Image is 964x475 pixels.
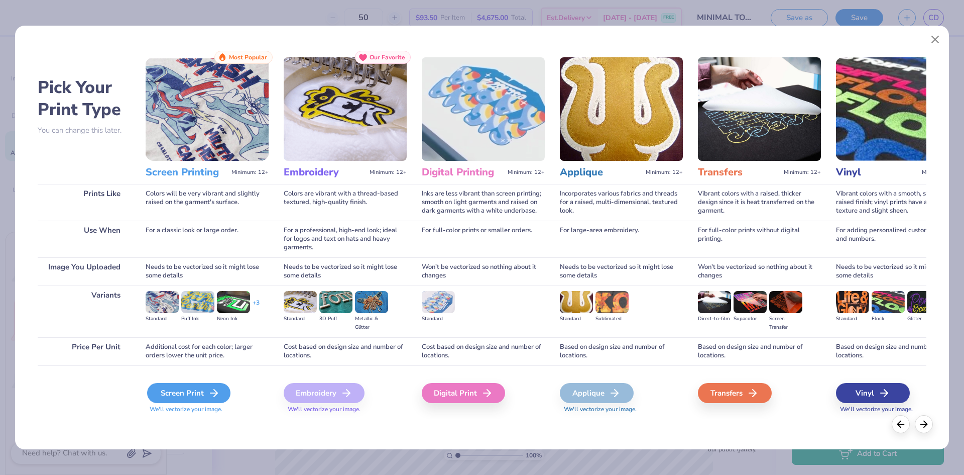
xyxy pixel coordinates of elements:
[734,291,767,313] img: Supacolor
[698,166,780,179] h3: Transfers
[146,184,269,221] div: Colors will be very vibrant and slightly raised on the garment's surface.
[38,337,131,365] div: Price Per Unit
[38,76,131,121] h2: Pick Your Print Type
[907,291,940,313] img: Glitter
[422,57,545,161] img: Digital Printing
[836,184,959,221] div: Vibrant colors with a smooth, slightly raised finish; vinyl prints have a consistent texture and ...
[422,184,545,221] div: Inks are less vibrant than screen printing; smooth on light garments and raised on dark garments ...
[370,169,407,176] span: Minimum: 12+
[907,315,940,323] div: Glitter
[146,166,227,179] h3: Screen Printing
[146,221,269,257] div: For a classic look or large order.
[38,184,131,221] div: Prints Like
[836,291,869,313] img: Standard
[595,291,629,313] img: Sublimated
[38,126,131,135] p: You can change this later.
[836,57,959,161] img: Vinyl
[646,169,683,176] span: Minimum: 12+
[231,169,269,176] span: Minimum: 12+
[38,221,131,257] div: Use When
[284,383,365,403] div: Embroidery
[698,257,821,286] div: Won't be vectorized so nothing about it changes
[217,291,250,313] img: Neon Ink
[560,405,683,414] span: We'll vectorize your image.
[595,315,629,323] div: Sublimated
[422,315,455,323] div: Standard
[698,221,821,257] div: For full-color prints without digital printing.
[698,57,821,161] img: Transfers
[698,291,731,313] img: Direct-to-film
[508,169,545,176] span: Minimum: 12+
[560,184,683,221] div: Incorporates various fabrics and threads for a raised, multi-dimensional, textured look.
[38,286,131,337] div: Variants
[284,405,407,414] span: We'll vectorize your image.
[253,299,260,316] div: + 3
[422,291,455,313] img: Standard
[319,315,352,323] div: 3D Puff
[836,166,918,179] h3: Vinyl
[181,315,214,323] div: Puff Ink
[872,315,905,323] div: Flock
[355,315,388,332] div: Metallic & Glitter
[784,169,821,176] span: Minimum: 12+
[922,169,959,176] span: Minimum: 12+
[698,337,821,365] div: Based on design size and number of locations.
[146,257,269,286] div: Needs to be vectorized so it might lose some details
[560,315,593,323] div: Standard
[769,315,802,332] div: Screen Transfer
[284,221,407,257] div: For a professional, high-end look; ideal for logos and text on hats and heavy garments.
[734,315,767,323] div: Supacolor
[217,315,250,323] div: Neon Ink
[422,383,505,403] div: Digital Print
[229,54,267,61] span: Most Popular
[181,291,214,313] img: Puff Ink
[836,315,869,323] div: Standard
[355,291,388,313] img: Metallic & Glitter
[284,184,407,221] div: Colors are vibrant with a thread-based textured, high-quality finish.
[146,57,269,161] img: Screen Printing
[560,383,634,403] div: Applique
[422,166,504,179] h3: Digital Printing
[560,291,593,313] img: Standard
[146,405,269,414] span: We'll vectorize your image.
[836,405,959,414] span: We'll vectorize your image.
[560,166,642,179] h3: Applique
[836,221,959,257] div: For adding personalized custom names and numbers.
[926,30,945,49] button: Close
[284,166,366,179] h3: Embroidery
[836,383,910,403] div: Vinyl
[147,383,230,403] div: Screen Print
[836,257,959,286] div: Needs to be vectorized so it might lose some details
[769,291,802,313] img: Screen Transfer
[319,291,352,313] img: 3D Puff
[284,337,407,365] div: Cost based on design size and number of locations.
[836,337,959,365] div: Based on design size and number of locations.
[146,337,269,365] div: Additional cost for each color; larger orders lower the unit price.
[284,315,317,323] div: Standard
[284,291,317,313] img: Standard
[370,54,405,61] span: Our Favorite
[422,221,545,257] div: For full-color prints or smaller orders.
[284,57,407,161] img: Embroidery
[560,337,683,365] div: Based on design size and number of locations.
[422,337,545,365] div: Cost based on design size and number of locations.
[698,184,821,221] div: Vibrant colors with a raised, thicker design since it is heat transferred on the garment.
[422,257,545,286] div: Won't be vectorized so nothing about it changes
[560,221,683,257] div: For large-area embroidery.
[38,257,131,286] div: Image You Uploaded
[146,315,179,323] div: Standard
[872,291,905,313] img: Flock
[698,315,731,323] div: Direct-to-film
[698,383,772,403] div: Transfers
[560,257,683,286] div: Needs to be vectorized so it might lose some details
[146,291,179,313] img: Standard
[284,257,407,286] div: Needs to be vectorized so it might lose some details
[560,57,683,161] img: Applique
